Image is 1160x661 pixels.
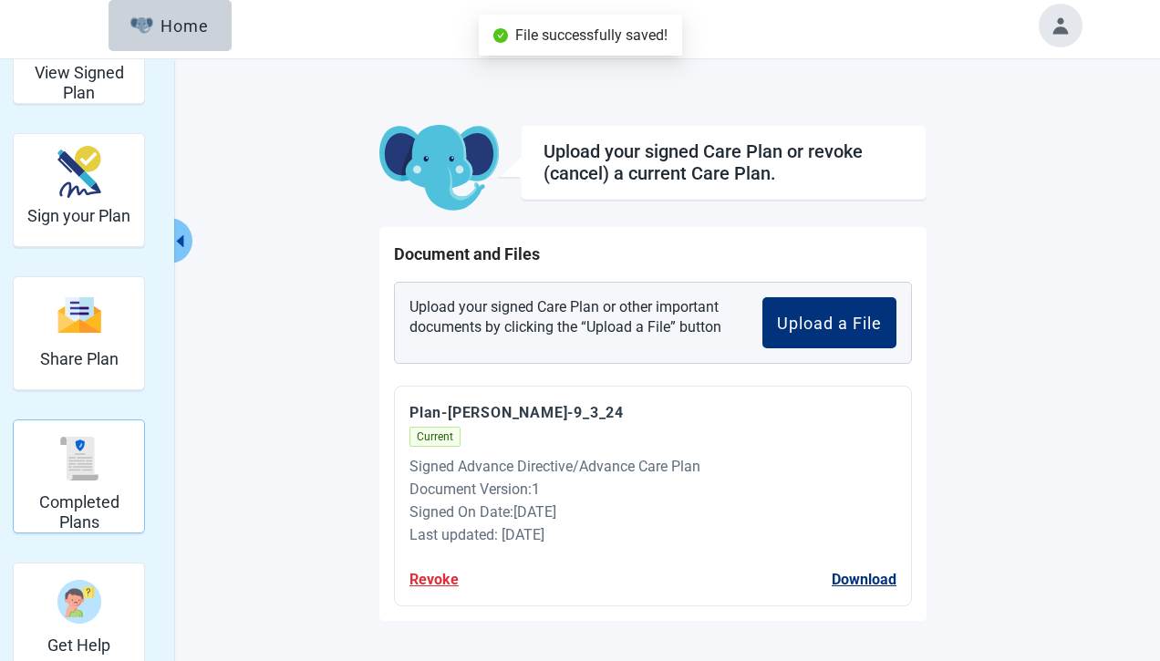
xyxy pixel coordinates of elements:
[170,218,192,263] button: Collapse menu
[379,125,499,212] img: Koda Elephant
[493,28,508,43] span: check-circle
[13,276,145,390] div: Share Plan
[409,297,734,348] p: Upload your signed Care Plan or other important documents by clicking the “Upload a File” button
[409,523,896,546] div: Last updated: [DATE]
[544,140,904,184] div: Upload your signed Care Plan or revoke (cancel) a current Care Plan.
[57,295,100,335] img: svg%3e
[21,63,137,102] h2: View Signed Plan
[409,568,459,591] button: Revoke Plan-Christina-9_3_24
[409,401,624,424] button: Download Plan-Christina-9_3_24
[762,297,896,348] button: Upload a File
[13,133,145,247] div: Sign your Plan
[130,17,153,34] img: Elephant
[27,206,130,226] h2: Sign your Plan
[47,635,110,656] h2: Get Help
[13,419,145,533] div: Completed Plans
[394,242,912,267] h1: Document and Files
[409,427,461,447] span: Current
[57,146,100,198] img: make_plan_official-CpYJDfBD.svg
[777,314,882,332] div: Upload a File
[39,349,118,369] h2: Share Plan
[515,26,668,44] span: File successfully saved!
[409,455,896,478] div: Signed Advance Directive/Advance Care Plan
[57,580,100,624] img: person-question-x68TBcxA.svg
[409,501,896,523] div: Signed On Date : [DATE]
[171,232,189,250] span: caret-left
[832,568,896,591] button: Download Plan-Christina-9_3_24
[1039,4,1082,47] button: Toggle account menu
[21,492,137,532] h2: Completed Plans
[224,125,1082,621] main: Main content
[486,11,674,40] img: Koda Health
[57,437,100,480] img: svg%3e
[409,478,896,501] div: Document Version : 1
[130,16,209,35] div: Home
